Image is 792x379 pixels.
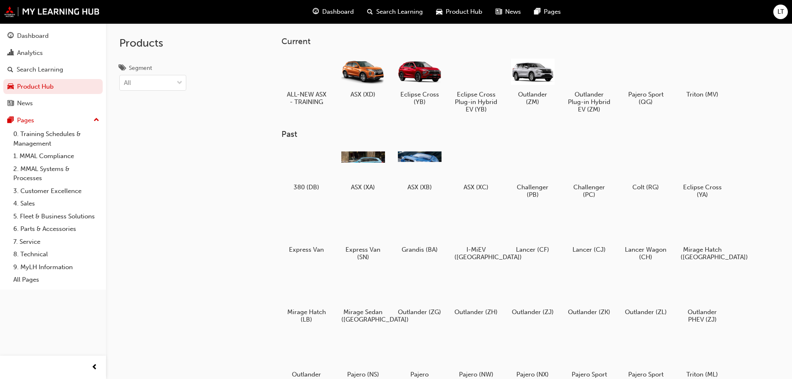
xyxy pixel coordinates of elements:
[564,53,614,116] a: Outlander Plug-in Hybrid EV (ZM)
[624,246,668,261] h5: Lancer Wagon (CH)
[10,273,103,286] a: All Pages
[17,31,49,41] div: Dashboard
[341,308,385,323] h5: Mirage Sedan ([GEOGRAPHIC_DATA])
[7,83,14,91] span: car-icon
[451,208,501,264] a: I-MiEV ([GEOGRAPHIC_DATA])
[454,91,498,113] h5: Eclipse Cross Plug-in Hybrid EV (YB)
[395,271,444,319] a: Outlander (ZG)
[534,7,540,17] span: pages-icon
[341,91,385,98] h5: ASX (XD)
[281,146,331,194] a: 380 (DB)
[7,32,14,40] span: guage-icon
[677,208,727,264] a: Mirage Hatch ([GEOGRAPHIC_DATA])
[508,146,558,202] a: Challenger (PB)
[129,64,152,72] div: Segment
[454,308,498,316] h5: Outlander (ZH)
[564,271,614,319] a: Outlander (ZK)
[621,208,671,264] a: Lancer Wagon (CH)
[341,371,385,378] h5: Pajero (NS)
[489,3,528,20] a: news-iconNews
[446,7,482,17] span: Product Hub
[681,183,724,198] h5: Eclipse Cross (YA)
[681,246,724,261] h5: Mirage Hatch ([GEOGRAPHIC_DATA])
[398,308,442,316] h5: Outlander (ZG)
[395,208,444,257] a: Grandis (BA)
[17,65,63,74] div: Search Learning
[624,91,668,106] h5: Pajero Sport (QG)
[281,129,754,139] h3: Past
[677,271,727,327] a: Outlander PHEV (ZJ)
[285,183,328,191] h5: 380 (DB)
[564,208,614,257] a: Lancer (CJ)
[451,53,501,116] a: Eclipse Cross Plug-in Hybrid EV (YB)
[511,308,555,316] h5: Outlander (ZJ)
[3,45,103,61] a: Analytics
[177,78,183,89] span: down-icon
[398,246,442,253] h5: Grandis (BA)
[511,183,555,198] h5: Challenger (PB)
[773,5,788,19] button: LT
[454,246,498,261] h5: I-MiEV ([GEOGRAPHIC_DATA])
[567,308,611,316] h5: Outlander (ZK)
[621,271,671,319] a: Outlander (ZL)
[10,197,103,210] a: 4. Sales
[281,271,331,327] a: Mirage Hatch (LB)
[4,6,100,17] img: mmal
[508,53,558,109] a: Outlander (ZM)
[528,3,567,20] a: pages-iconPages
[10,163,103,185] a: 2. MMAL Systems & Processes
[681,371,724,378] h5: Triton (ML)
[3,113,103,128] button: Pages
[7,117,14,124] span: pages-icon
[3,96,103,111] a: News
[281,53,331,109] a: ALL-NEW ASX - TRAINING
[285,308,328,323] h5: Mirage Hatch (LB)
[281,37,754,46] h3: Current
[429,3,489,20] a: car-iconProduct Hub
[360,3,429,20] a: search-iconSearch Learning
[285,91,328,106] h5: ALL-NEW ASX - TRAINING
[621,53,671,109] a: Pajero Sport (QG)
[508,208,558,257] a: Lancer (CF)
[511,371,555,378] h5: Pajero (NX)
[621,146,671,194] a: Colt (RG)
[281,208,331,257] a: Express Van
[124,78,131,88] div: All
[511,91,555,106] h5: Outlander (ZM)
[10,235,103,248] a: 7. Service
[17,48,43,58] div: Analytics
[7,66,13,74] span: search-icon
[395,146,444,194] a: ASX (XB)
[338,146,388,194] a: ASX (XA)
[338,53,388,101] a: ASX (XD)
[505,7,521,17] span: News
[567,91,611,113] h5: Outlander Plug-in Hybrid EV (ZM)
[451,271,501,319] a: Outlander (ZH)
[777,7,784,17] span: LT
[508,271,558,319] a: Outlander (ZJ)
[624,308,668,316] h5: Outlander (ZL)
[681,308,724,323] h5: Outlander PHEV (ZJ)
[564,146,614,202] a: Challenger (PC)
[285,246,328,253] h5: Express Van
[677,53,727,101] a: Triton (MV)
[367,7,373,17] span: search-icon
[398,91,442,106] h5: Eclipse Cross (YB)
[544,7,561,17] span: Pages
[454,371,498,378] h5: Pajero (NW)
[10,128,103,150] a: 0. Training Schedules & Management
[119,37,186,50] h2: Products
[436,7,442,17] span: car-icon
[7,50,14,57] span: chart-icon
[338,271,388,327] a: Mirage Sedan ([GEOGRAPHIC_DATA])
[10,261,103,274] a: 9. MyLH Information
[91,362,98,373] span: prev-icon
[306,3,360,20] a: guage-iconDashboard
[322,7,354,17] span: Dashboard
[341,246,385,261] h5: Express Van (SN)
[395,53,444,109] a: Eclipse Cross (YB)
[10,248,103,261] a: 8. Technical
[10,150,103,163] a: 1. MMAL Compliance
